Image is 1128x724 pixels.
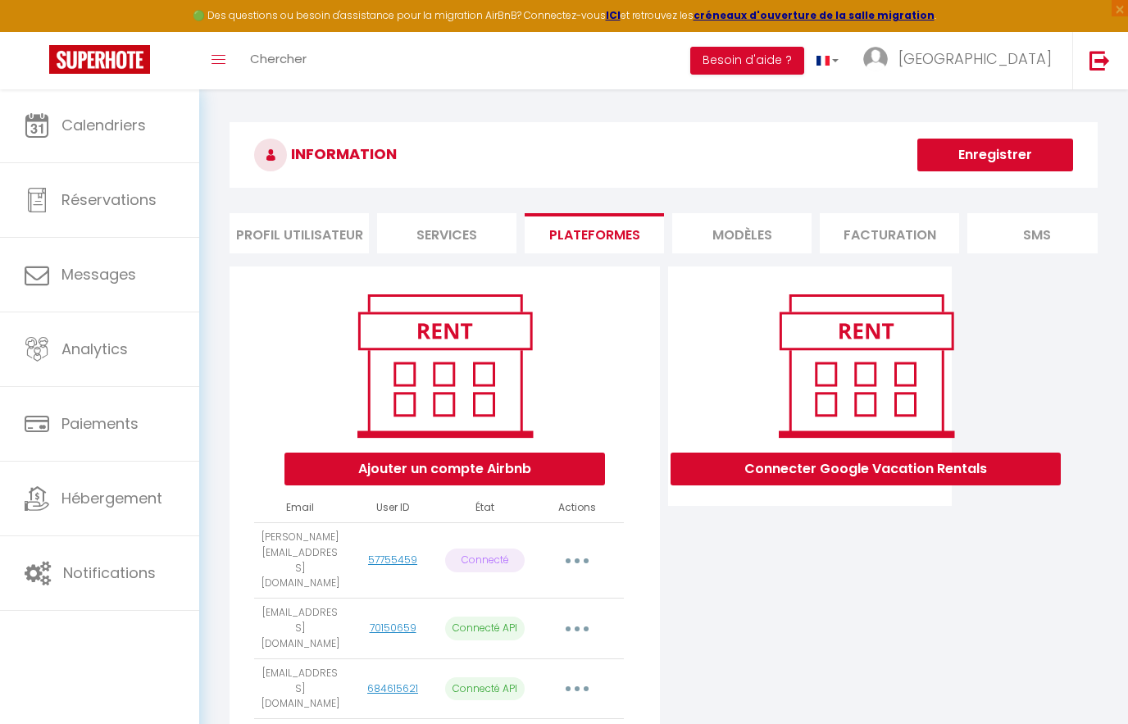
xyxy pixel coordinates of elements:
span: Réservations [61,189,157,210]
li: SMS [967,213,1107,253]
td: [EMAIL_ADDRESS][DOMAIN_NAME] [254,658,347,719]
button: Besoin d'aide ? [690,47,804,75]
button: Ouvrir le widget de chat LiveChat [13,7,62,56]
img: rent.png [340,287,549,444]
span: [GEOGRAPHIC_DATA] [898,48,1052,69]
span: Hébergement [61,488,162,508]
span: Analytics [61,339,128,359]
th: État [439,494,531,522]
button: Connecter Google Vacation Rentals [671,453,1061,485]
span: Calendriers [61,115,146,135]
img: ... [863,47,888,71]
li: MODÈLES [672,213,812,253]
img: Super Booking [49,45,150,74]
span: Notifications [63,562,156,583]
th: Actions [531,494,624,522]
a: 70150659 [370,621,416,635]
th: Email [254,494,347,522]
img: logout [1089,50,1110,71]
td: [EMAIL_ADDRESS][DOMAIN_NAME] [254,599,347,659]
a: Chercher [238,32,319,89]
p: Connecté API [445,617,525,640]
a: 57755459 [368,553,417,567]
span: Messages [61,264,136,285]
p: Connecté [445,549,525,572]
li: Plateformes [525,213,664,253]
p: Connecté API [445,677,525,701]
span: Paiements [61,413,139,434]
button: Ajouter un compte Airbnb [284,453,605,485]
button: Enregistrer [917,139,1073,171]
a: 684615621 [367,681,418,695]
a: créneaux d'ouverture de la salle migration [694,8,935,22]
li: Services [377,213,516,253]
td: [PERSON_NAME][EMAIL_ADDRESS][DOMAIN_NAME] [254,522,347,598]
img: rent.png [762,287,971,444]
th: User ID [347,494,439,522]
a: ... [GEOGRAPHIC_DATA] [851,32,1072,89]
span: Chercher [250,50,307,67]
li: Facturation [820,213,959,253]
h3: INFORMATION [230,122,1098,188]
a: ICI [606,8,621,22]
li: Profil Utilisateur [230,213,369,253]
